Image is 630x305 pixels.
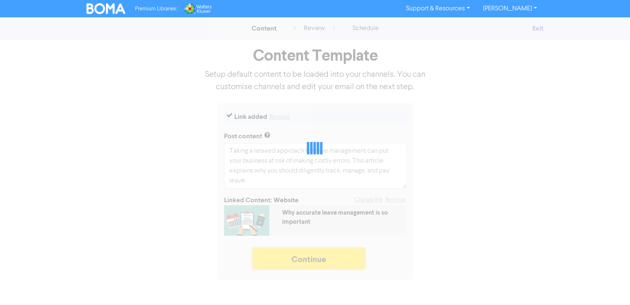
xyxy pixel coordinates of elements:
[589,265,630,305] iframe: Chat Widget
[184,3,212,14] img: Wolters Kluwer
[86,3,125,14] img: BOMA Logo
[476,2,544,15] a: [PERSON_NAME]
[399,2,476,15] a: Support & Resources
[135,6,177,12] span: Premium Libraries:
